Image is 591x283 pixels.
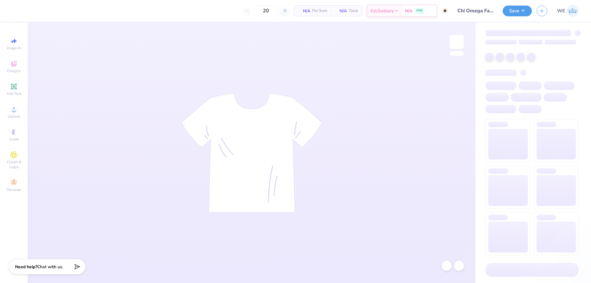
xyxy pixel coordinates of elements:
[557,5,579,17] a: WE
[6,187,21,192] span: Decorate
[567,5,579,17] img: Werrine Empeynado
[37,264,63,270] span: Chat with us.
[312,8,327,14] span: Per Item
[503,6,532,16] button: Save
[3,160,25,169] span: Clipart & logos
[254,5,278,16] input: – –
[15,264,37,270] strong: Need help?
[7,46,21,51] span: Image AI
[453,5,498,17] input: Untitled Design
[371,8,394,14] span: Est. Delivery
[9,137,19,142] span: Greek
[7,68,21,73] span: Designs
[557,7,565,14] span: WE
[181,93,322,213] img: tee-skeleton.svg
[416,9,423,13] span: FREE
[405,8,412,14] span: N/A
[335,8,347,14] span: N/A
[349,8,358,14] span: Total
[6,91,21,96] span: Add Text
[8,114,20,119] span: Upload
[298,8,310,14] span: N/A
